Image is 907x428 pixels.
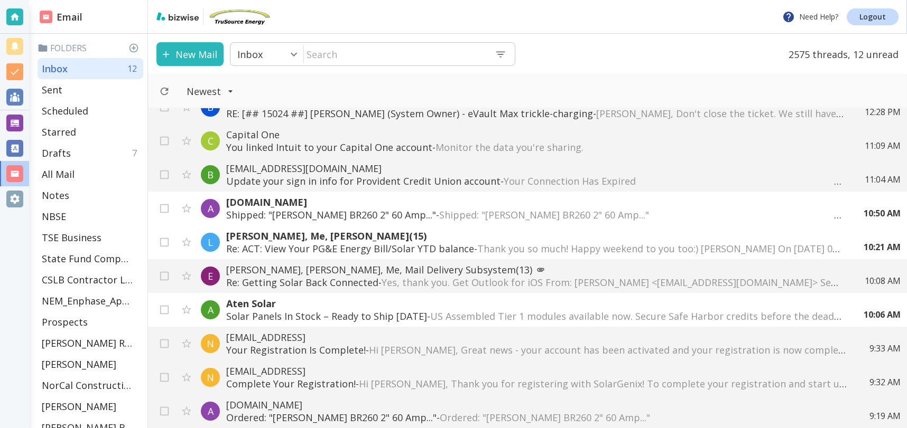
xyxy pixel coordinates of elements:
p: [PERSON_NAME] [42,400,116,413]
p: Update your sign in info for Provident Credit Union account - [226,175,844,187]
div: [PERSON_NAME] Residence [38,332,143,354]
p: 7 [132,147,141,159]
p: A [208,202,214,215]
p: 11:04 AM [865,174,901,185]
input: Search [304,43,486,65]
p: N [207,337,214,350]
p: State Fund Compensation [42,252,133,265]
p: Complete Your Registration! - [226,377,848,390]
p: 2575 threads, 12 unread [782,42,899,66]
div: [PERSON_NAME] [38,354,143,375]
div: Sent [38,79,143,100]
p: Prospects [42,316,88,328]
a: Logout [847,8,899,25]
p: Notes [42,189,69,202]
div: [PERSON_NAME] [38,396,143,417]
p: Aten Solar [226,297,843,310]
p: A [208,405,214,417]
p: N [207,371,214,384]
p: C [208,135,214,147]
p: Solar Panels In Stock – Ready to Ship [DATE] - [226,310,843,322]
p: [PERSON_NAME] [42,358,116,370]
p: 12 [127,63,141,74]
p: 9:19 AM [869,410,901,422]
div: Drafts7 [38,142,143,164]
p: A [208,303,214,316]
button: Filter [176,80,244,103]
p: NorCal Construction [42,379,133,392]
p: Starred [42,126,76,138]
img: TruSource Energy, Inc. [208,8,271,25]
p: All Mail [42,168,75,180]
p: You linked Intuit to your Capital One account - [226,141,844,154]
p: [EMAIL_ADDRESS][DOMAIN_NAME] [226,162,844,175]
p: TSE Business [42,231,101,244]
p: B [207,168,214,181]
div: All Mail [38,164,143,185]
p: [PERSON_NAME], [PERSON_NAME], Me, Mail Delivery Subsystem (13) [226,263,844,276]
p: [PERSON_NAME] Residence [42,337,133,349]
p: [DOMAIN_NAME] [226,398,848,411]
button: New Mail [156,42,224,66]
div: State Fund Compensation [38,248,143,269]
p: [DOMAIN_NAME] [226,196,843,208]
p: 9:33 AM [869,343,901,354]
p: E [208,270,213,282]
p: Your Registration Is Complete! - [226,344,848,356]
p: Capital One [226,128,844,141]
p: Inbox [42,62,68,75]
p: RE: [## 15024 ##] [PERSON_NAME] (System Owner) - eVault Max trickle-charging - [226,107,844,120]
p: 10:21 AM [864,241,901,253]
p: Re: ACT: View Your PG&E Energy Bill/Solar YTD balance - [226,242,843,255]
p: 9:32 AM [869,376,901,388]
div: NorCal Construction [38,375,143,396]
button: Refresh [155,82,174,101]
span: Monitor the data you're sharing. ͏ ͏ ͏ ͏ ͏ ͏ ͏ ͏ ͏ ͏ ͏ ͏ ͏ ͏ ͏ ͏ ͏ ͏ ͏ ͏ ͏ ͏ ͏ ͏ ͏ ͏ ͏ ͏ ͏ ͏ ͏ ͏ ... [436,141,800,154]
p: Folders [38,42,143,54]
div: Scheduled [38,100,143,121]
div: NBSE [38,206,143,227]
p: Drafts [42,147,71,159]
p: 12:28 PM [865,106,901,118]
div: Inbox12 [38,58,143,79]
p: Logout [859,13,886,21]
p: Ordered: "[PERSON_NAME] BR260 2" 60 Amp..." - [226,411,848,424]
div: CSLB Contractor License [38,269,143,290]
p: Re: Getting Solar Back Connected - [226,276,844,289]
span: Your Connection Has Expired ‌ ‌ ‌ ‌ ‌ ‌ ‌ ‌ ‌ ‌ ‌ ‌ ‌ ‌ ‌ ‌ ‌ ‌ ‌ ‌ ‌ ‌ ‌ ‌ ‌ ‌ ‌ ‌ ‌ ‌ ‌ ‌ ‌ ‌ ‌... [504,175,866,187]
p: Scheduled [42,104,88,117]
p: [EMAIL_ADDRESS] [226,365,848,377]
p: 11:09 AM [865,140,901,151]
p: [EMAIL_ADDRESS] [226,331,848,344]
p: 10:50 AM [864,207,901,219]
span: Shipped: "[PERSON_NAME] BR260 2" 60 Amp..."͏ ‌ ͏ ‌ ͏ ‌ ͏ ‌ ͏ ‌ ͏ ‌ ͏ ‌ ͏ ‌ ͏ ‌ ͏ ‌ ͏ ‌ ͏ ‌ ͏ ‌ ͏ ... [439,208,847,221]
div: NEM_Enphase_Applications [38,290,143,311]
span: Ordered: "[PERSON_NAME] BR260 2" 60 Amp..."͏ ‌ ͏ ‌ ͏ ‌ ͏ ‌ ͏ ‌ ͏ ‌ ͏ ‌ ͏ ‌ ͏ ‌ ͏ ‌ ͏ ‌ ͏ ‌ ͏ ‌ ͏ ... [440,411,848,424]
p: 10:06 AM [864,309,901,320]
div: Starred [38,121,143,142]
div: Notes [38,185,143,206]
p: CSLB Contractor License [42,273,133,286]
p: L [208,236,213,249]
div: TSE Business [38,227,143,248]
h2: Email [40,10,82,24]
img: bizwise [156,12,199,21]
p: 10:08 AM [865,275,901,287]
p: Sent [42,83,62,96]
p: NEM_Enphase_Applications [42,294,133,307]
p: Need Help? [782,11,838,23]
p: [PERSON_NAME], Me, [PERSON_NAME] (15) [226,230,843,242]
img: DashboardSidebarEmail.svg [40,11,52,23]
p: Shipped: "[PERSON_NAME] BR260 2" 60 Amp..." - [226,208,843,221]
p: NBSE [42,210,66,223]
p: Inbox [237,48,263,61]
div: Prospects [38,311,143,332]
